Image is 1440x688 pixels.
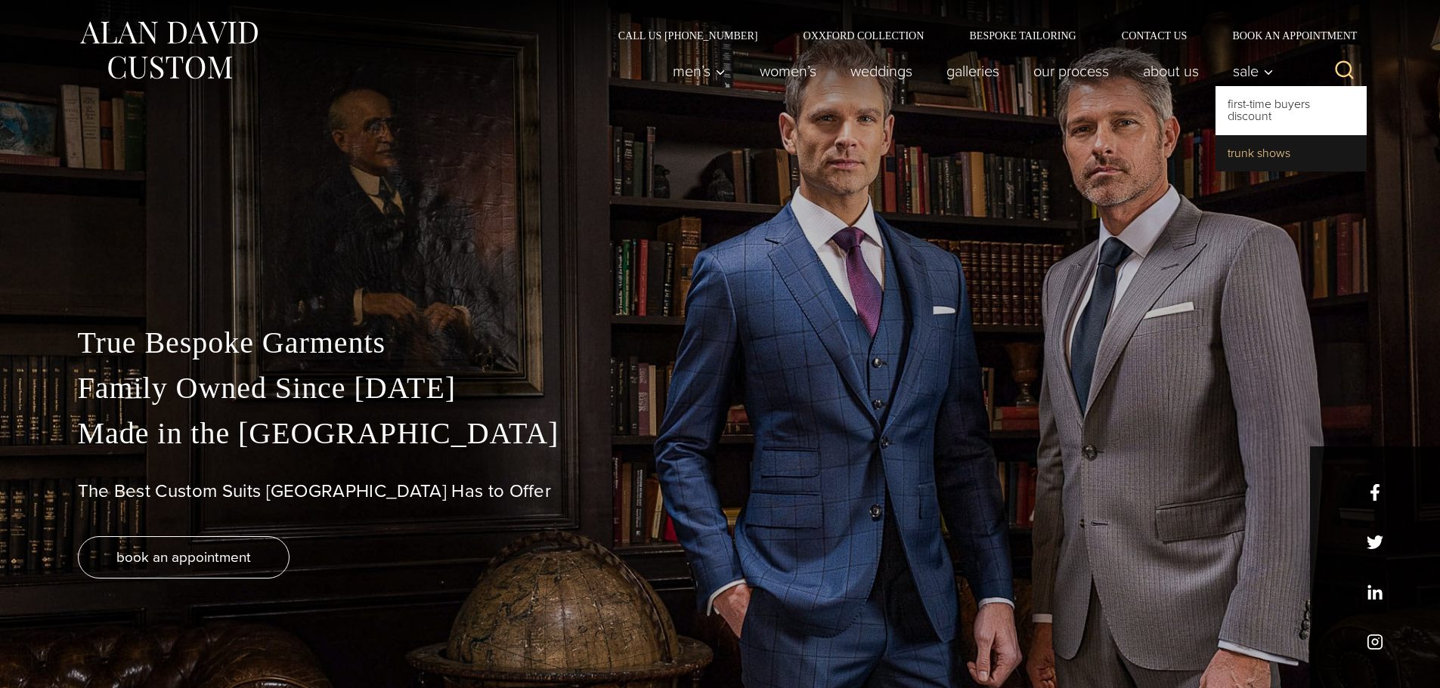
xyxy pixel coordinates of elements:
[1016,56,1126,86] a: Our Process
[1126,56,1215,86] a: About Us
[78,320,1363,456] p: True Bespoke Garments Family Owned Since [DATE] Made in the [GEOGRAPHIC_DATA]
[34,11,65,24] span: Help
[1215,86,1367,134] a: First-Time Buyers Discount
[596,30,781,41] a: Call Us [PHONE_NUMBER]
[655,56,1281,86] nav: Primary Navigation
[78,536,290,578] a: book an appointment
[116,546,251,568] span: book an appointment
[78,480,1363,502] h1: The Best Custom Suits [GEOGRAPHIC_DATA] Has to Offer
[1099,30,1210,41] a: Contact Us
[78,17,259,84] img: Alan David Custom
[596,30,1363,41] nav: Secondary Navigation
[946,30,1098,41] a: Bespoke Tailoring
[1215,135,1367,171] a: Trunk Shows
[833,56,929,86] a: weddings
[655,56,742,86] button: Men’s sub menu toggle
[1327,53,1363,89] button: View Search Form
[742,56,833,86] a: Women’s
[929,56,1016,86] a: Galleries
[780,30,946,41] a: Oxxford Collection
[1215,56,1281,86] button: Sale sub menu toggle
[1209,30,1362,41] a: Book an Appointment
